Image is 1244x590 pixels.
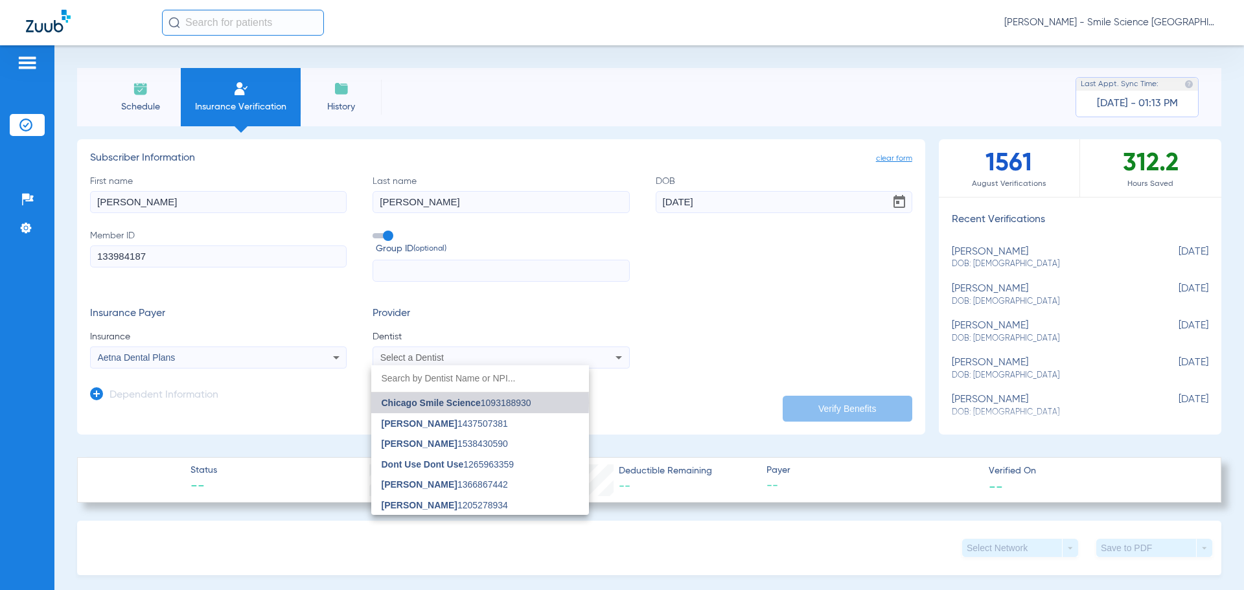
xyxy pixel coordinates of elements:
span: [PERSON_NAME] [382,438,457,449]
span: 1205278934 [382,501,508,510]
iframe: Chat Widget [1179,528,1244,590]
span: Chicago Smile Science [382,398,481,408]
span: 1366867442 [382,480,508,489]
input: dropdown search [371,365,589,392]
span: 1093188930 [382,398,531,407]
span: [PERSON_NAME] [382,479,457,490]
span: 1437507381 [382,419,508,428]
span: 1538430590 [382,439,508,448]
span: 1265963359 [382,460,514,469]
span: Dont Use Dont Use [382,459,464,470]
span: [PERSON_NAME] [382,500,457,510]
span: [PERSON_NAME] [382,418,457,429]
